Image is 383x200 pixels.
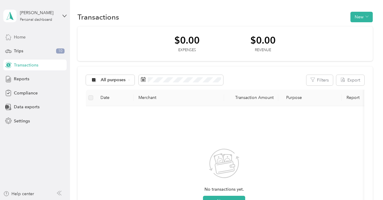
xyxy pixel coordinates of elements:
th: Merchant [134,90,224,106]
span: Trips [14,48,23,54]
div: $0.00 [174,35,200,45]
span: 10 [56,48,65,54]
div: $0.00 [250,35,276,45]
button: Filters [306,75,333,85]
span: Reports [14,76,29,82]
button: New [350,12,373,22]
span: Purpose [283,95,302,100]
div: [PERSON_NAME] [20,10,58,16]
span: Data exports [14,104,40,110]
span: Home [14,34,26,40]
th: Date [96,90,134,106]
span: Compliance [14,90,38,96]
h1: Transactions [78,14,119,20]
div: Revenue [250,48,276,53]
span: Settings [14,118,30,124]
div: Expenses [174,48,200,53]
span: No transactions yet. [204,186,244,193]
span: All purposes [101,78,126,82]
div: Personal dashboard [20,18,52,22]
th: Transaction Amount [224,90,278,106]
button: Help center [3,191,34,197]
span: Transactions [14,62,38,68]
button: Export [336,75,364,85]
iframe: Everlance-gr Chat Button Frame [349,166,383,200]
